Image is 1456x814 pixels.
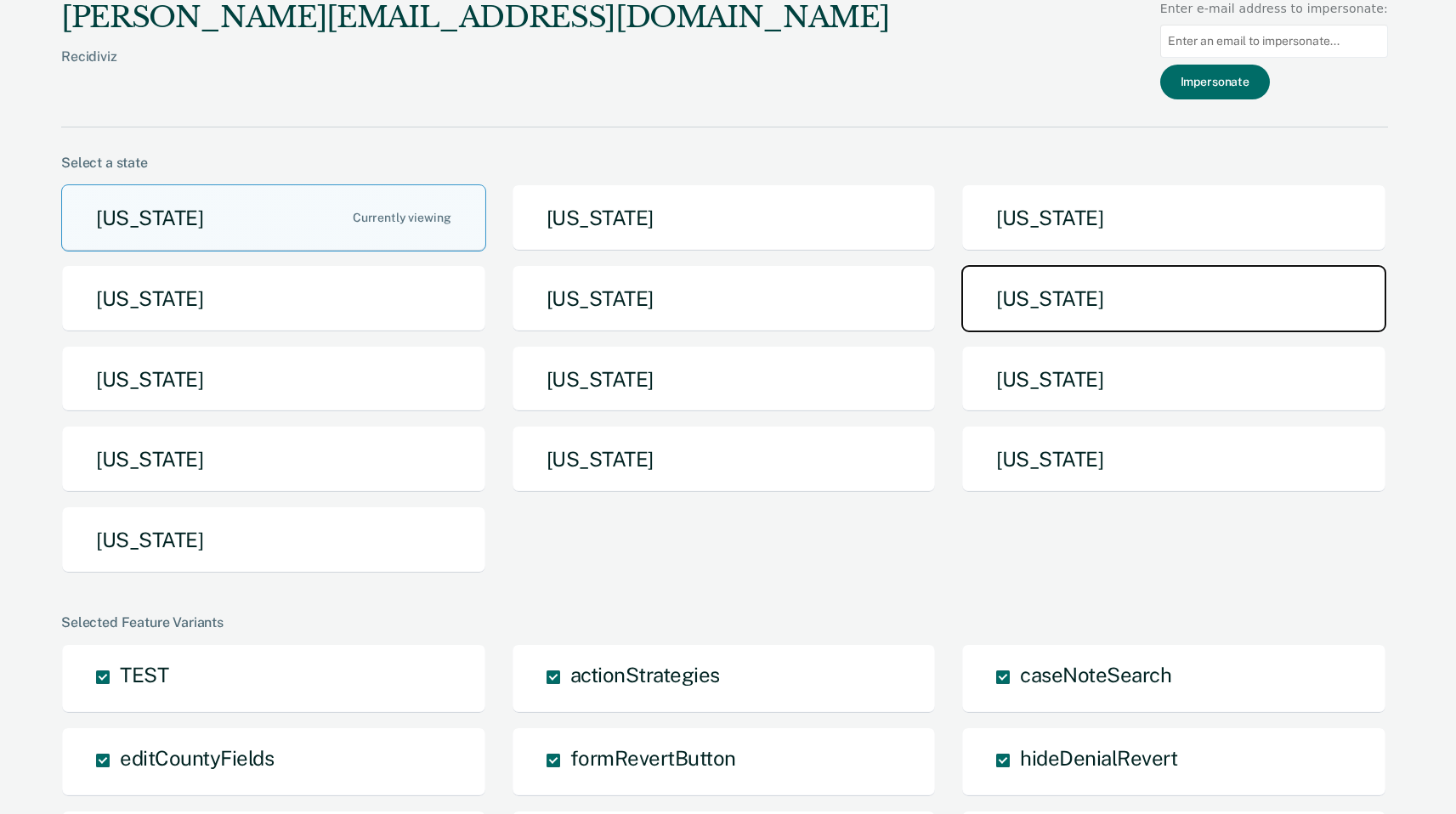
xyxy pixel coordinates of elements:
[961,426,1386,493] button: [US_STATE]
[1160,65,1270,99] button: Impersonate
[512,265,937,332] button: [US_STATE]
[61,48,889,92] div: Recidiviz
[61,265,486,332] button: [US_STATE]
[961,346,1386,413] button: [US_STATE]
[61,155,1388,171] div: Select a state
[120,663,168,687] span: TEST
[1020,663,1171,687] span: caseNoteSearch
[61,184,486,252] button: [US_STATE]
[1020,746,1177,770] span: hideDenialRevert
[512,184,937,252] button: [US_STATE]
[61,346,486,413] button: [US_STATE]
[61,426,486,493] button: [US_STATE]
[512,346,937,413] button: [US_STATE]
[120,746,274,770] span: editCountyFields
[61,506,486,574] button: [US_STATE]
[961,265,1386,332] button: [US_STATE]
[961,184,1386,252] button: [US_STATE]
[1160,25,1388,58] input: Enter an email to impersonate...
[570,746,736,770] span: formRevertButton
[61,614,1388,630] div: Selected Feature Variants
[512,426,937,493] button: [US_STATE]
[570,663,720,687] span: actionStrategies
